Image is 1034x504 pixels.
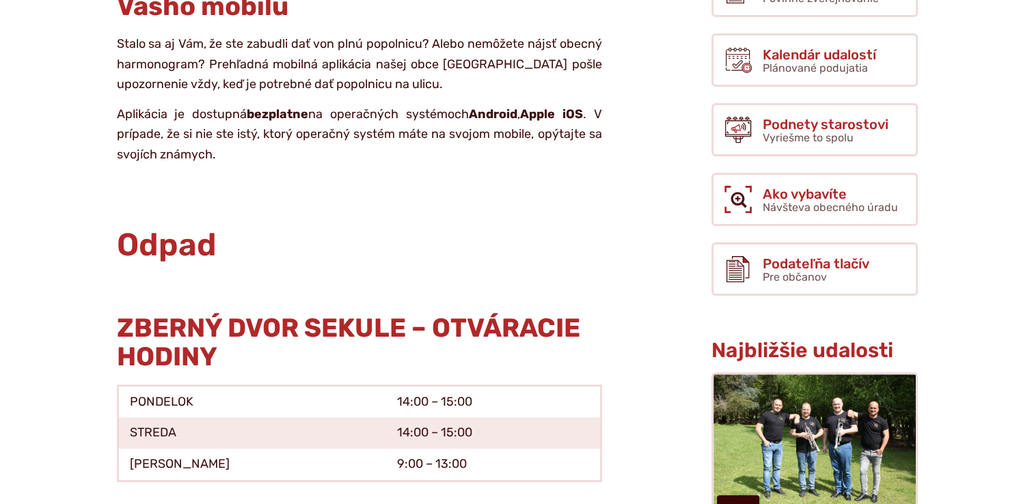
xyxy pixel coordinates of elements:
[117,104,602,165] p: Aplikácia je dostupná na operačných systémoch , . V prípade, že si nie ste istý, ktorý operačný s...
[117,34,602,95] p: Stalo sa aj Vám, že ste zabudli dať von plnú popolnicu? Alebo nemôžete nájsť obecný harmonogram? ...
[118,417,386,449] td: STREDA
[247,107,308,122] strong: bezplatne
[763,186,898,201] span: Ako vybavíte
[763,201,898,214] span: Návšteva obecného úradu
[711,173,918,226] a: Ako vybavíte Návšteva obecného úradu
[118,385,386,417] td: PONDELOK
[520,107,583,122] strong: Apple iOS
[763,256,869,271] span: Podateľňa tlačív
[386,449,601,481] td: 9:00 – 13:00
[711,33,918,87] a: Kalendár udalostí Plánované podujatia
[117,226,217,264] span: Odpad
[711,103,918,156] a: Podnety starostovi Vyriešme to spolu
[711,242,918,296] a: Podateľňa tlačív Pre občanov
[386,417,601,449] td: 14:00 – 15:00
[469,107,517,122] strong: Android
[763,61,868,74] span: Plánované podujatia
[118,449,386,481] td: [PERSON_NAME]
[763,131,854,144] span: Vyriešme to spolu
[763,47,876,62] span: Kalendár udalostí
[117,312,580,372] strong: ZBERNÝ DVOR SEKULE – OTVÁRACIE HODINY
[386,385,601,417] td: 14:00 – 15:00
[763,117,888,132] span: Podnety starostovi
[711,339,918,362] h3: Najbližšie udalosti
[763,270,827,283] span: Pre občanov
